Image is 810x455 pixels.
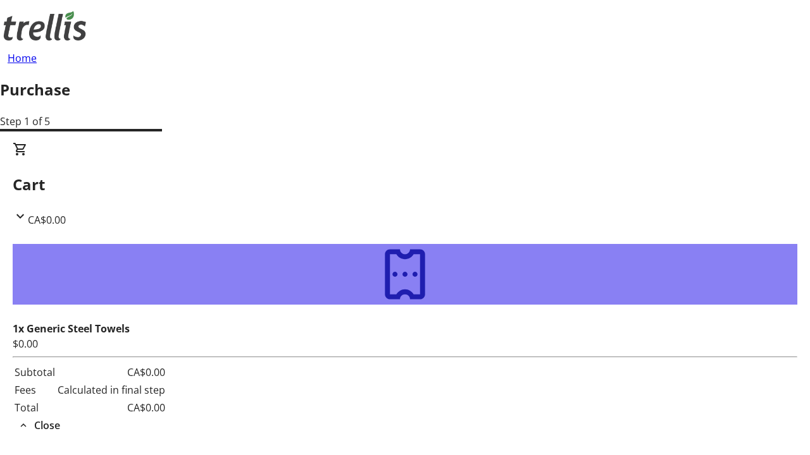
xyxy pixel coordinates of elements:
div: CartCA$0.00 [13,142,797,227]
td: CA$0.00 [57,399,166,416]
span: CA$0.00 [28,213,66,227]
div: $0.00 [13,336,797,351]
td: CA$0.00 [57,364,166,380]
div: CartCA$0.00 [13,227,797,434]
td: Calculated in final step [57,382,166,398]
span: Close [34,418,60,433]
td: Total [14,399,56,416]
td: Fees [14,382,56,398]
button: Close [13,418,65,433]
h2: Cart [13,173,797,196]
td: Subtotal [14,364,56,380]
strong: 1x Generic Steel Towels [13,322,130,336]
